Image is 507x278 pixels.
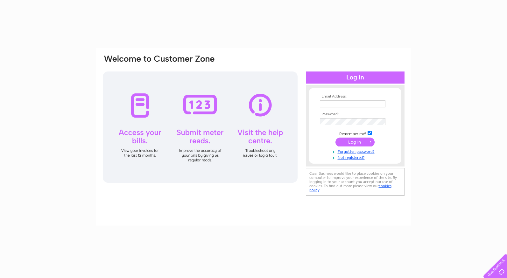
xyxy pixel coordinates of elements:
a: Not registered? [320,154,392,160]
div: Clear Business would like to place cookies on your computer to improve your experience of the sit... [306,168,405,196]
th: Password: [318,112,392,117]
a: cookies policy [309,184,391,192]
td: Remember me? [318,130,392,136]
th: Email Address: [318,94,392,99]
a: Forgotten password? [320,148,392,154]
input: Submit [335,138,375,146]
